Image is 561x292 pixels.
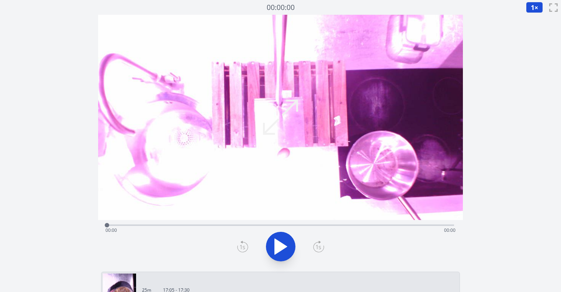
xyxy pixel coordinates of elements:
a: 00:00:00 [267,2,295,13]
button: 1× [526,2,543,13]
span: 00:00 [444,227,456,233]
span: 1 [531,3,534,12]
